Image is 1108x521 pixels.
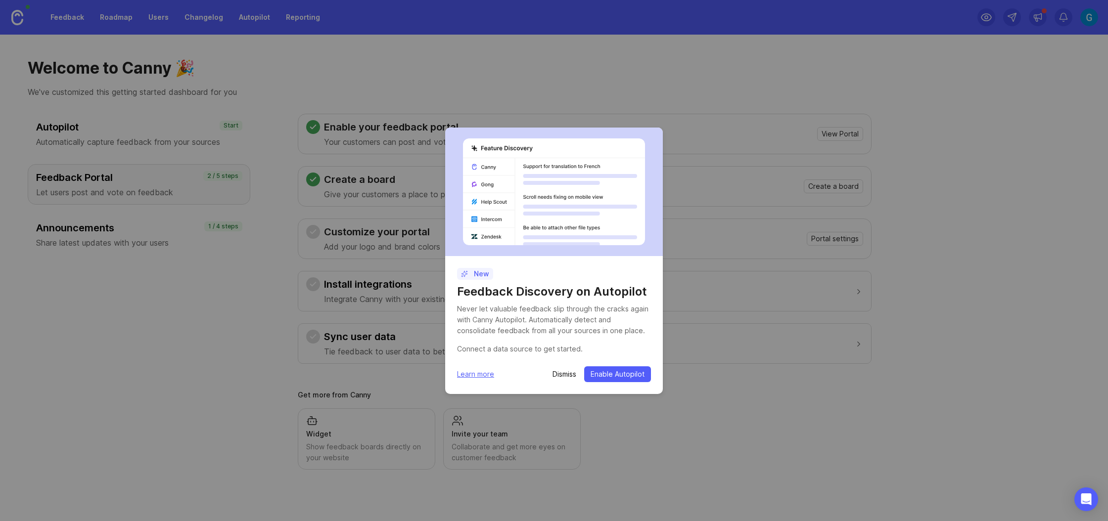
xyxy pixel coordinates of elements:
button: Dismiss [553,369,576,379]
p: New [461,269,489,279]
div: Connect a data source to get started. [457,344,651,354]
a: Learn more [457,369,494,380]
span: Enable Autopilot [591,369,645,379]
div: Never let valuable feedback slip through the cracks again with Canny Autopilot. Automatically det... [457,304,651,336]
img: autopilot-456452bdd303029aca878276f8eef889.svg [463,138,645,245]
button: Enable Autopilot [584,366,651,382]
h1: Feedback Discovery on Autopilot [457,284,651,300]
div: Open Intercom Messenger [1074,487,1098,511]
